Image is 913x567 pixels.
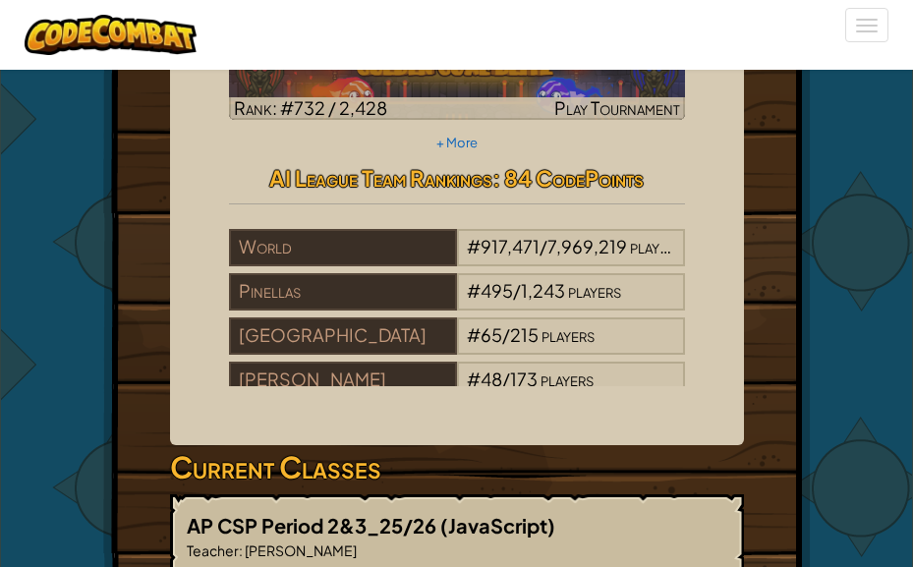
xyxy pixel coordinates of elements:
span: Play Tournament [554,96,680,119]
h3: Current Classes [170,445,744,489]
span: # [467,279,481,302]
div: World [229,229,457,266]
span: 48 [481,368,502,390]
span: players [630,235,683,257]
a: [GEOGRAPHIC_DATA]#65/215players [229,336,685,359]
a: + More [436,135,478,150]
span: 7,969,219 [547,235,627,257]
span: players [542,323,595,346]
a: [PERSON_NAME]#48/173players [229,380,685,403]
span: [PERSON_NAME] [243,541,357,559]
span: / [502,323,510,346]
a: Pinellas#495/1,243players [229,292,685,314]
span: Teacher [187,541,239,559]
a: Rank: #732 / 2,428Play Tournament [229,40,685,120]
span: AI League Team Rankings [269,164,492,192]
span: : [239,541,243,559]
div: Pinellas [229,273,457,311]
span: AP CSP Period 2&3_25/26 [187,513,440,538]
span: / [502,368,510,390]
img: Golden Goal [229,40,685,120]
a: World#917,471/7,969,219players [229,248,685,270]
img: CodeCombat logo [25,15,197,55]
span: 1,243 [521,279,565,302]
span: (JavaScript) [440,513,555,538]
span: players [541,368,594,390]
span: 917,471 [481,235,540,257]
span: / [513,279,521,302]
span: # [467,368,481,390]
span: # [467,323,481,346]
span: players [568,279,621,302]
span: # [467,235,481,257]
span: / [540,235,547,257]
div: [GEOGRAPHIC_DATA] [229,317,457,355]
span: : 84 CodePoints [492,164,644,192]
span: 215 [510,323,539,346]
span: 495 [481,279,513,302]
span: 65 [481,323,502,346]
div: [PERSON_NAME] [229,362,457,399]
span: Rank: #732 / 2,428 [234,96,387,119]
span: 173 [510,368,538,390]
